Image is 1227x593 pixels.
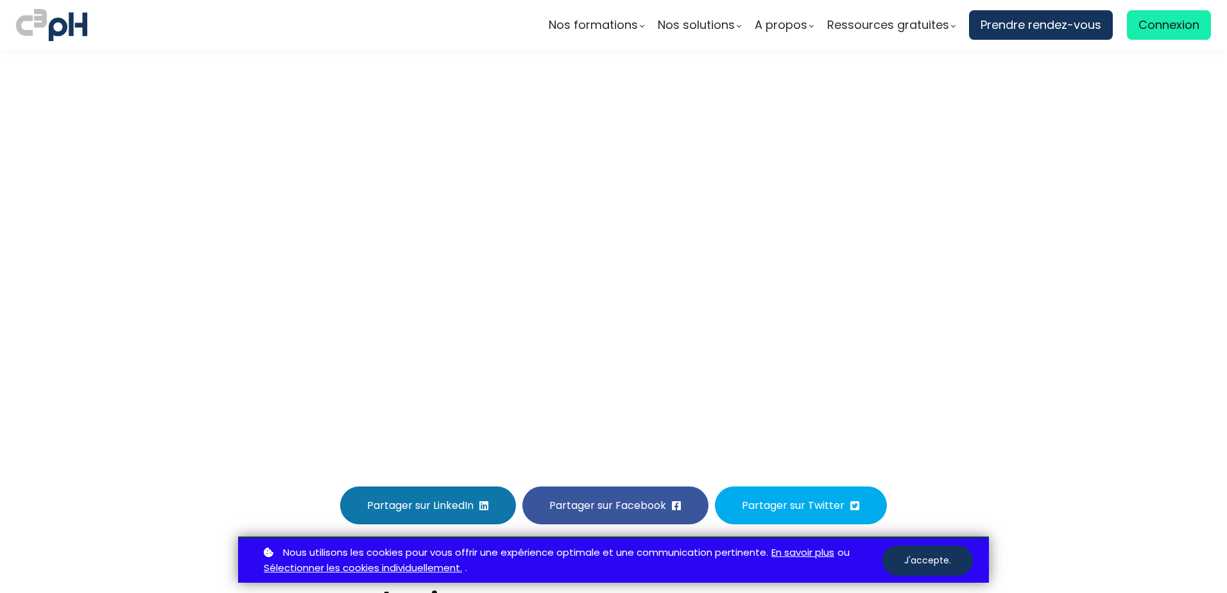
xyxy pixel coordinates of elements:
[882,546,973,576] button: J'accepte.
[827,15,949,35] span: Ressources gratuites
[549,497,666,513] span: Partager sur Facebook
[771,545,834,561] a: En savoir plus
[658,15,735,35] span: Nos solutions
[1127,10,1211,40] a: Connexion
[522,486,708,524] button: Partager sur Facebook
[1138,15,1199,35] span: Connexion
[742,497,845,513] span: Partager sur Twitter
[367,497,474,513] span: Partager sur LinkedIn
[969,10,1113,40] a: Prendre rendez-vous
[549,15,638,35] span: Nos formations
[715,486,887,524] button: Partager sur Twitter
[755,15,807,35] span: A propos
[264,560,462,576] a: Sélectionner les cookies individuellement.
[283,545,768,561] span: Nous utilisons les cookies pour vous offrir une expérience optimale et une communication pertinente.
[340,486,516,524] button: Partager sur LinkedIn
[16,6,87,44] img: logo C3PH
[261,545,882,577] p: ou .
[981,15,1101,35] span: Prendre rendez-vous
